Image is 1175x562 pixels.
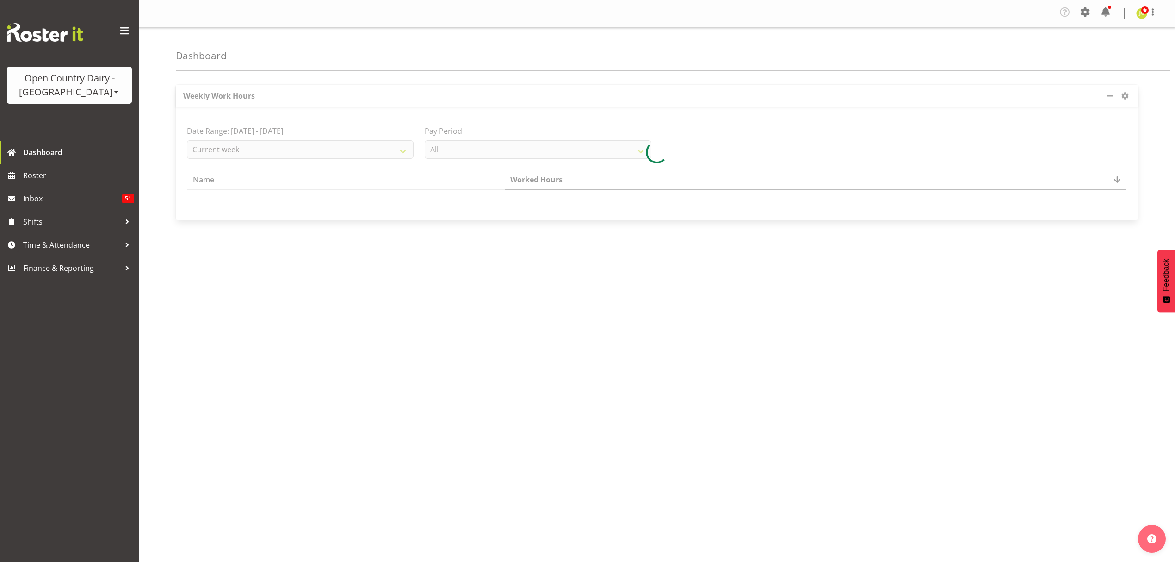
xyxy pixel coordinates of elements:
[23,238,120,252] span: Time & Attendance
[7,23,83,42] img: Rosterit website logo
[176,50,227,61] h4: Dashboard
[23,261,120,275] span: Finance & Reporting
[23,169,134,182] span: Roster
[1136,8,1147,19] img: jessica-greenwood7429.jpg
[1157,250,1175,312] button: Feedback - Show survey
[122,194,134,203] span: 51
[23,192,122,206] span: Inbox
[16,71,123,99] div: Open Country Dairy - [GEOGRAPHIC_DATA]
[1162,259,1170,291] span: Feedback
[23,145,134,159] span: Dashboard
[1147,534,1156,543] img: help-xxl-2.png
[23,215,120,229] span: Shifts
